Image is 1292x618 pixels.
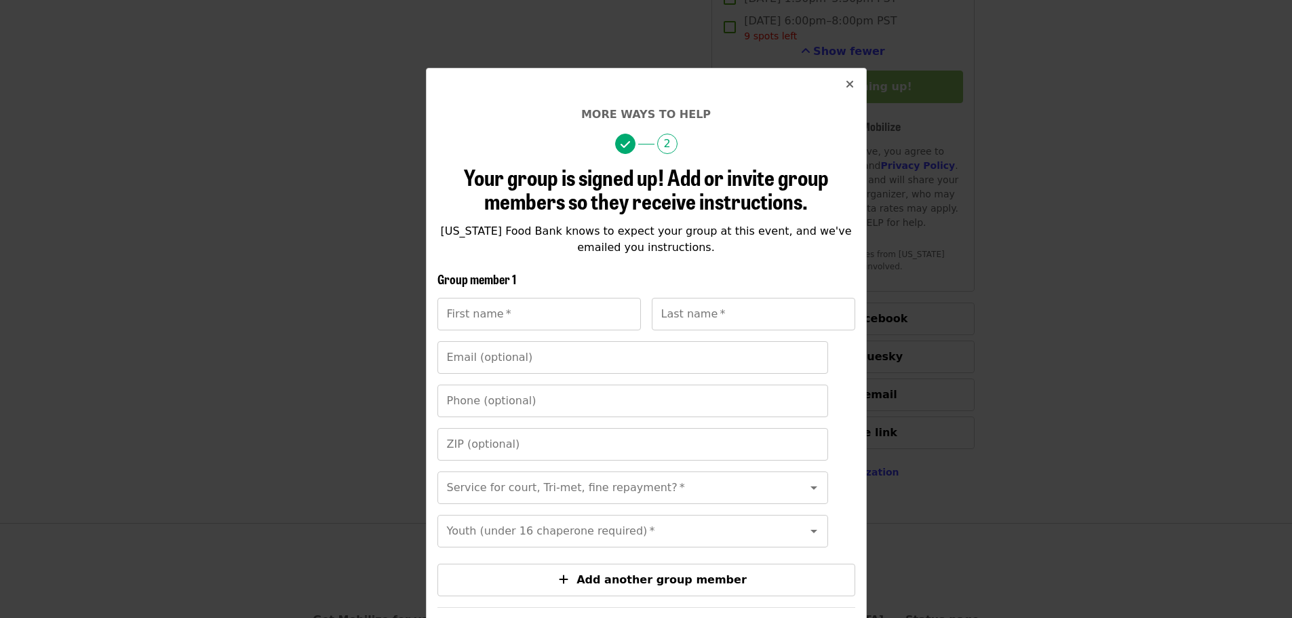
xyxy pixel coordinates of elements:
span: More ways to help [581,108,711,121]
button: Close [834,69,866,101]
span: Your group is signed up! Add or invite group members so they receive instructions. [464,161,829,216]
span: Add another group member [576,573,747,586]
input: First name [437,298,641,330]
i: times icon [846,78,854,91]
input: Email (optional) [437,341,828,374]
button: Open [804,478,823,497]
i: check icon [621,138,630,151]
input: ZIP (optional) [437,428,828,461]
span: Group member 1 [437,270,516,288]
i: plus icon [559,573,568,586]
button: Open [804,522,823,541]
span: 2 [657,134,678,154]
input: Phone (optional) [437,385,828,417]
input: Last name [652,298,855,330]
span: [US_STATE] Food Bank knows to expect your group at this event, and we've emailed you instructions. [440,225,851,254]
button: Add another group member [437,564,855,596]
